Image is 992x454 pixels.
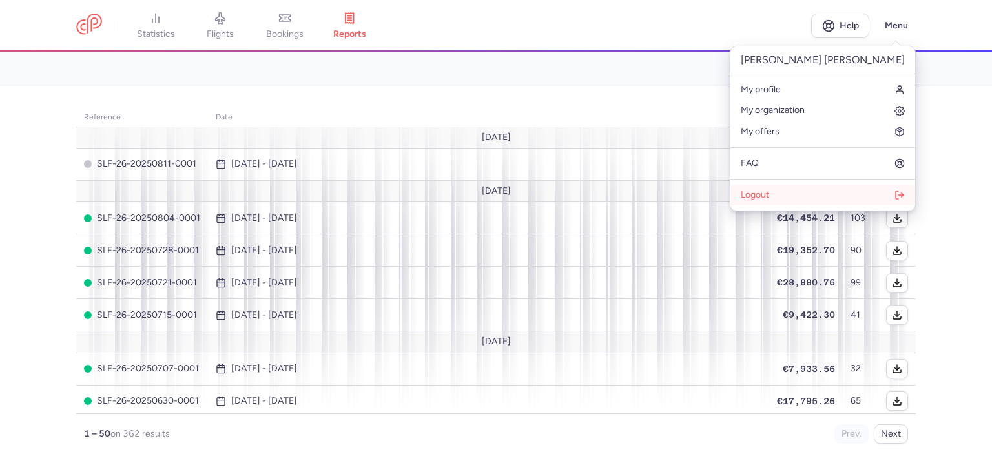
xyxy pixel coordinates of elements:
[843,353,878,385] td: 32
[333,28,366,40] span: reports
[783,364,835,374] span: €7,933.56
[834,424,869,444] button: Prev.
[76,108,208,127] th: reference
[231,213,297,223] time: [DATE] - [DATE]
[730,79,915,100] a: My profile
[84,245,200,256] span: SLF-26-20250728-0001
[843,385,878,417] td: 65
[730,185,915,205] button: Logout
[482,186,511,196] span: [DATE]
[137,28,175,40] span: statistics
[84,278,200,288] span: SLF-26-20250721-0001
[231,245,297,256] time: [DATE] - [DATE]
[777,212,835,223] span: €14,454.21
[843,202,878,234] td: 103
[730,46,915,74] p: [PERSON_NAME] [PERSON_NAME]
[84,428,110,439] strong: 1 – 50
[777,245,835,255] span: €19,352.70
[843,267,878,299] td: 99
[253,12,317,40] a: bookings
[730,153,915,174] a: FAQ
[231,364,297,374] time: [DATE] - [DATE]
[266,28,304,40] span: bookings
[208,108,763,127] th: date
[783,309,835,320] span: €9,422.30
[482,132,511,143] span: [DATE]
[730,121,915,142] a: My offers
[110,428,170,439] span: on 362 results
[207,28,234,40] span: flights
[843,299,878,331] td: 41
[123,12,188,40] a: statistics
[741,158,759,169] span: FAQ
[231,310,297,320] time: [DATE] - [DATE]
[777,396,835,406] span: €17,795.26
[741,190,769,200] span: Logout
[231,396,297,406] time: [DATE] - [DATE]
[188,12,253,40] a: flights
[877,14,916,38] button: Menu
[843,234,878,267] td: 90
[482,336,511,347] span: [DATE]
[84,159,200,169] span: SLF-26-20250811-0001
[84,213,200,223] span: SLF-26-20250804-0001
[84,364,200,374] span: SLF-26-20250707-0001
[231,278,297,288] time: [DATE] - [DATE]
[741,85,781,95] span: My profile
[811,14,869,38] a: Help
[777,277,835,287] span: €28,880.76
[840,21,859,30] span: Help
[317,12,382,40] a: reports
[730,100,915,121] a: My organization
[231,159,297,169] time: [DATE] - [DATE]
[741,127,780,137] span: My offers
[84,396,200,406] span: SLF-26-20250630-0001
[741,105,805,116] span: My organization
[874,424,908,444] button: Next
[84,310,200,320] span: SLF-26-20250715-0001
[76,14,102,37] a: CitizenPlane red outlined logo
